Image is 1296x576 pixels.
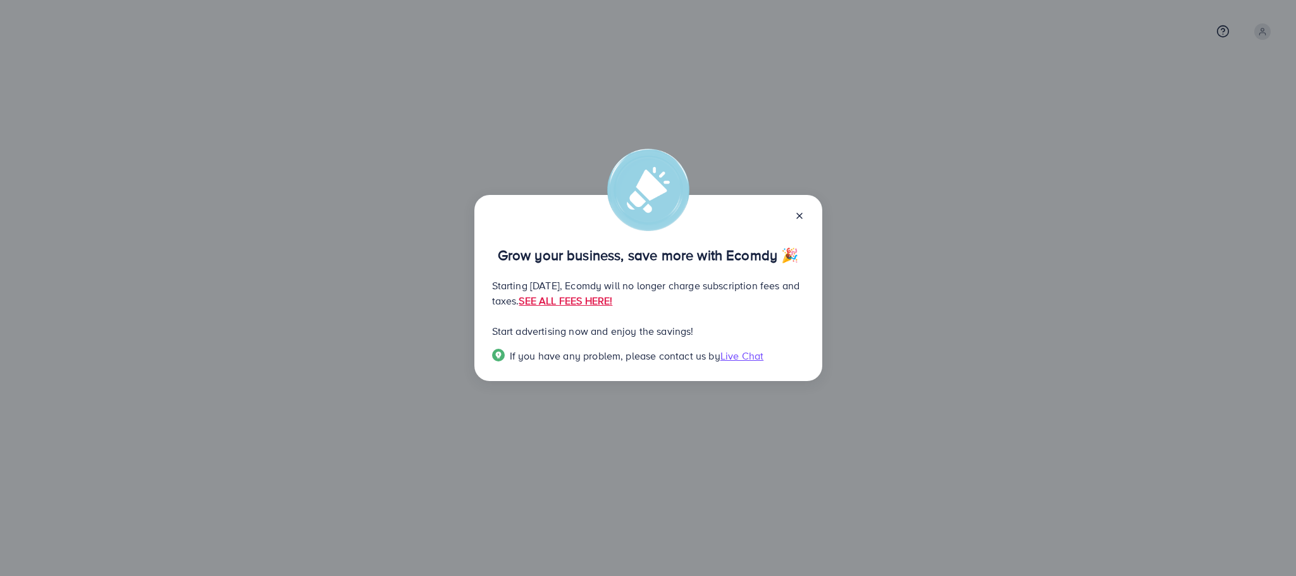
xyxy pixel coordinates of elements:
p: Start advertising now and enjoy the savings! [492,323,805,339]
p: Starting [DATE], Ecomdy will no longer charge subscription fees and taxes. [492,278,805,308]
span: If you have any problem, please contact us by [510,349,720,363]
span: Live Chat [720,349,763,363]
img: Popup guide [492,349,505,361]
img: alert [607,149,689,231]
a: SEE ALL FEES HERE! [519,294,612,308]
p: Grow your business, save more with Ecomdy 🎉 [492,247,805,263]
